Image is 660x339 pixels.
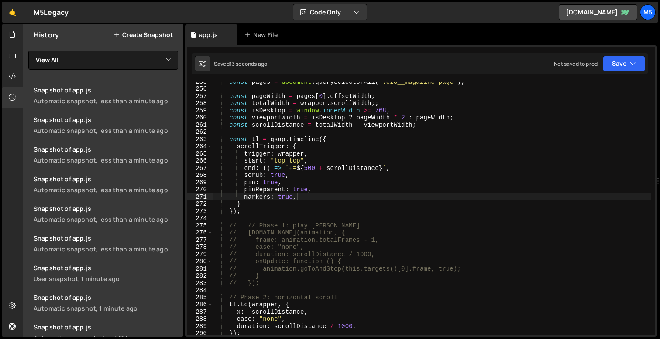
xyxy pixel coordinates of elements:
div: 275 [187,222,213,230]
div: 264 [187,143,213,150]
a: 🤙 [2,2,23,23]
div: 265 [187,150,213,158]
div: 282 [187,272,213,280]
div: Snapshot of app.js [34,204,178,213]
div: Automatic snapshot, less than a minute ago [34,186,178,194]
div: Saved [214,60,267,68]
a: Snapshot of app.jsAutomatic snapshot, less than a minute ago [28,199,183,229]
div: 13 seconds ago [230,60,267,68]
div: 259 [187,107,213,115]
div: 268 [187,172,213,179]
div: 277 [187,237,213,244]
div: Snapshot of app.js [34,115,178,124]
div: 281 [187,265,213,273]
div: Snapshot of app.js [34,86,178,94]
div: Automatic snapshot, 1 minute ago [34,304,178,312]
div: 263 [187,136,213,143]
div: Snapshot of app.js [34,234,178,242]
a: [DOMAIN_NAME] [559,4,637,20]
div: 278 [187,244,213,251]
div: Snapshot of app.js [34,145,178,153]
div: Automatic snapshot, less than a minute ago [34,215,178,224]
div: Automatic snapshot, less than a minute ago [34,156,178,164]
a: Snapshot of app.js Automatic snapshot, 1 minute ago [28,288,183,318]
div: Automatic snapshot, less than a minute ago [34,245,178,253]
a: Snapshot of app.jsAutomatic snapshot, less than a minute ago [28,110,183,140]
div: 276 [187,229,213,237]
div: Not saved to prod [554,60,598,68]
a: Snapshot of app.jsAutomatic snapshot, less than a minute ago [28,140,183,169]
div: 270 [187,186,213,193]
div: Snapshot of app.js [34,264,178,272]
div: 288 [187,315,213,323]
div: Snapshot of app.js [34,293,178,302]
div: User snapshot, 1 minute ago [34,275,178,283]
div: 271 [187,193,213,201]
div: 284 [187,287,213,294]
div: 256 [187,85,213,93]
div: 258 [187,100,213,107]
div: New File [244,31,281,39]
div: 286 [187,301,213,308]
div: 267 [187,165,213,172]
div: Automatic snapshot, less than a minute ago [34,97,178,105]
div: Snapshot of app.js [34,323,178,331]
h2: History [34,30,59,40]
div: Automatic snapshot, less than a minute ago [34,126,178,135]
div: 279 [187,251,213,258]
div: Snapshot of app.js [34,175,178,183]
div: 285 [187,294,213,302]
div: 255 [187,78,213,86]
div: 266 [187,157,213,165]
div: app.js [199,31,218,39]
a: M5 [640,4,656,20]
div: M5Legacy [34,7,69,17]
div: 272 [187,200,213,208]
div: 290 [187,330,213,337]
div: 274 [187,215,213,222]
div: 283 [187,280,213,287]
div: 280 [187,258,213,265]
button: Save [603,56,645,71]
div: 260 [187,114,213,122]
div: 257 [187,93,213,100]
div: 262 [187,129,213,136]
div: 261 [187,122,213,129]
a: Snapshot of app.jsAutomatic snapshot, less than a minute ago [28,169,183,199]
button: Create Snapshot [113,31,173,38]
button: Code Only [293,4,367,20]
div: 269 [187,179,213,186]
div: 287 [187,308,213,316]
div: 273 [187,208,213,215]
a: Snapshot of app.jsAutomatic snapshot, less than a minute ago [28,229,183,258]
a: Snapshot of app.jsAutomatic snapshot, less than a minute ago [28,81,183,110]
div: 289 [187,323,213,330]
a: Snapshot of app.js User snapshot, 1 minute ago [28,258,183,288]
